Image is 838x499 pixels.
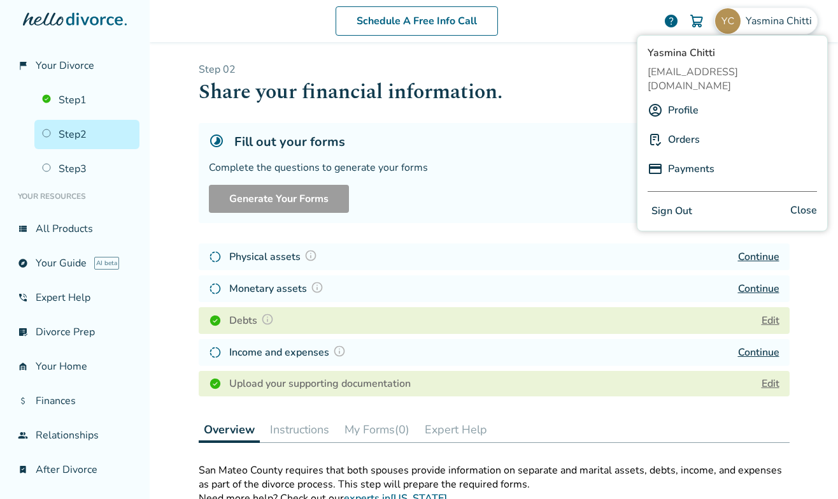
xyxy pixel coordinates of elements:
[18,293,28,303] span: phone_in_talk
[36,59,94,73] span: Your Divorce
[333,345,346,358] img: Question Mark
[746,14,817,28] span: Yasmina Chitti
[229,312,278,329] h4: Debts
[18,465,28,475] span: bookmark_check
[762,377,779,391] a: Edit
[668,98,699,122] a: Profile
[209,314,222,327] img: Completed
[10,352,139,381] a: garage_homeYour Home
[10,386,139,416] a: attach_moneyFinances
[648,46,817,60] span: Yasmina Chitti
[738,250,779,264] a: Continue
[34,85,139,115] a: Step1
[304,249,317,262] img: Question Mark
[18,327,28,337] span: list_alt_check
[18,258,28,268] span: explore
[668,157,714,181] a: Payments
[229,280,327,297] h4: Monetary assets
[10,283,139,312] a: phone_in_talkExpert Help
[34,120,139,149] a: Step2
[648,65,817,93] span: [EMAIL_ADDRESS][DOMAIN_NAME]
[209,161,779,175] div: Complete the questions to generate your forms
[34,154,139,184] a: Step3
[738,282,779,296] a: Continue
[265,417,334,442] button: Instructions
[648,132,663,147] img: P
[762,313,779,328] button: Edit
[18,361,28,372] span: garage_home
[648,103,663,118] img: A
[790,202,817,221] span: Close
[229,376,411,391] h4: Upload your supporting documentation
[18,396,28,406] span: attach_money
[199,463,790,491] p: San Mateo County requires that both spouses provide information on separate and marital assets, d...
[689,13,704,29] img: Cart
[94,257,119,270] span: AI beta
[18,61,28,71] span: flag_2
[209,250,222,263] img: In Progress
[648,161,663,177] img: P
[199,62,790,76] p: Step 0 2
[648,202,696,221] button: Sign Out
[10,214,139,243] a: view_listAll Products
[10,249,139,278] a: exploreYour GuideAI beta
[229,249,321,265] h4: Physical assets
[664,13,679,29] a: help
[10,184,139,209] li: Your Resources
[18,224,28,234] span: view_list
[234,133,345,150] h5: Fill out your forms
[668,127,700,152] a: Orders
[10,455,139,484] a: bookmark_checkAfter Divorce
[209,282,222,295] img: In Progress
[715,8,741,34] img: yasmina@rety.org
[199,76,790,108] h1: Share your financial information.
[10,421,139,450] a: groupRelationships
[774,438,838,499] iframe: Chat Widget
[229,344,350,361] h4: Income and expenses
[261,313,274,326] img: Question Mark
[209,185,349,213] button: Generate Your Forms
[738,345,779,359] a: Continue
[10,51,139,80] a: flag_2Your Divorce
[199,417,260,443] button: Overview
[339,417,415,442] button: My Forms(0)
[336,6,498,36] a: Schedule A Free Info Call
[209,346,222,359] img: In Progress
[420,417,492,442] button: Expert Help
[18,430,28,440] span: group
[209,377,222,390] img: Completed
[311,281,323,294] img: Question Mark
[10,317,139,347] a: list_alt_checkDivorce Prep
